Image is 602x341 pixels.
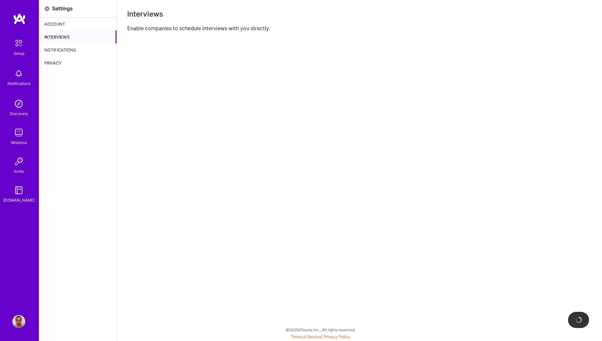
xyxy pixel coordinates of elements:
[39,56,117,69] div: Privacy
[39,43,117,56] div: Notifications
[12,315,25,328] img: User Avatar
[12,36,26,50] img: setup
[39,30,117,43] div: Interviews
[291,334,321,339] a: Terms of Service
[3,197,35,204] div: [DOMAIN_NAME]
[7,80,30,87] div: Notifications
[575,316,583,324] img: loading
[12,155,25,168] img: Invite
[324,334,350,339] a: Privacy Policy
[12,126,25,139] img: teamwork
[13,13,26,25] img: logo
[11,139,27,146] div: Missions
[127,25,592,32] div: Enable companies to schedule interviews with you directly.
[14,50,24,57] div: Setup
[12,184,25,197] img: guide book
[39,322,602,338] div: © 2025 ATeams Inc., All rights reserved.
[44,6,50,11] i: icon Settings
[14,168,24,175] div: Invite
[127,10,592,17] div: Interviews
[52,5,73,12] div: Settings
[39,18,117,30] div: Account
[12,97,25,110] img: discovery
[11,315,27,328] a: User Avatar
[12,67,25,80] img: bell
[291,334,350,339] span: |
[10,110,28,117] div: Discovery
